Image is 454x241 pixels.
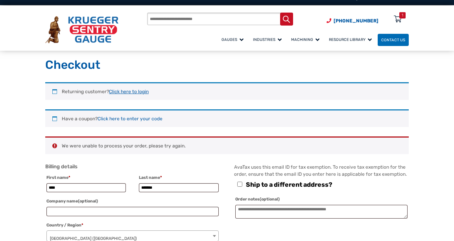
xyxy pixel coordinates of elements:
h1: Checkout [45,58,409,73]
a: Machining [288,33,325,46]
div: Returning customer? [45,82,409,100]
span: Contact Us [381,38,405,42]
div: Have a coupon? [45,109,409,127]
a: Phone Number (920) 434-8860 [327,17,378,24]
a: Gauges [218,33,249,46]
span: (optional) [78,199,98,204]
span: [PHONE_NUMBER] [334,18,378,24]
a: Resource Library [325,33,378,46]
span: Ship to a different address? [246,181,332,188]
a: Industries [249,33,288,46]
label: Company name [46,197,219,205]
div: AvaTax uses this email ID for tax exemption. To receive tax exemption for the order, ensure that ... [234,164,409,222]
label: Last name [139,173,218,182]
label: Country / Region [46,221,219,229]
span: Gauges [221,37,244,42]
h3: Billing details [45,164,220,170]
input: Ship to a different address? [237,182,242,187]
span: Industries [253,37,282,42]
label: Order notes [235,195,408,203]
li: We were unable to process your order, please try again. [62,142,399,149]
span: Resource Library [329,37,372,42]
label: First name [46,173,126,182]
a: Enter your coupon code [98,116,162,121]
span: (optional) [260,197,280,202]
span: Machining [291,37,319,42]
img: Krueger Sentry Gauge [45,16,118,43]
div: 1 [402,12,403,18]
a: Click here to login [109,89,149,94]
a: Contact Us [378,34,409,46]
